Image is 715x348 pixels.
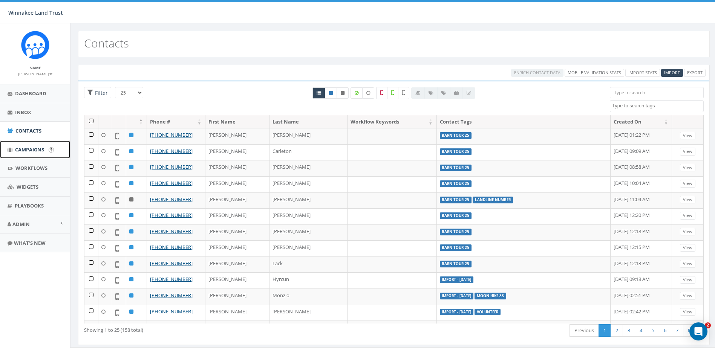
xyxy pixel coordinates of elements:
td: Monzio [269,288,347,305]
label: Barn Tour 25 [440,148,472,155]
a: View [680,244,695,252]
span: Contacts [15,127,41,134]
td: [PERSON_NAME] [205,176,269,192]
label: Barn Tour 25 [440,197,472,203]
td: [PERSON_NAME] [205,160,269,176]
span: Dashboard [15,90,46,97]
td: [DATE] 10:04 AM [611,176,672,192]
td: [PERSON_NAME] [205,192,269,209]
small: Name [29,65,41,70]
img: Rally_Corp_Icon.png [21,31,49,59]
div: Open Intercom Messenger [689,322,707,340]
span: Workflows [15,165,47,171]
a: 7 [671,324,683,337]
span: Filter [93,89,108,96]
td: [DATE] 09:18 AM [611,272,672,288]
td: [DATE] 12:18 PM [611,224,672,241]
th: Created On: activate to sort column ascending [611,115,672,128]
td: [DATE] 02:37 PM [611,321,672,337]
td: [DATE] 09:09 AM [611,144,672,160]
a: Active [325,87,337,99]
label: Import - [DATE] [440,309,474,316]
a: [PHONE_NUMBER] [150,148,193,154]
td: Lack [269,256,347,273]
span: Winnakee Land Trust [8,9,63,16]
td: [PERSON_NAME] [205,128,269,144]
label: Not a Mobile [376,87,387,99]
a: [PHONE_NUMBER] [150,196,193,203]
a: View [680,260,695,268]
td: [DATE] 02:42 PM [611,305,672,321]
a: [PHONE_NUMBER] [150,276,193,282]
td: [DATE] 12:20 PM [611,208,672,224]
td: Carleton [269,144,347,160]
td: [PERSON_NAME] [205,256,269,273]
input: Type to search [610,87,704,98]
th: Workflow Keywords: activate to sort column ascending [348,115,437,128]
div: Showing 1 to 25 (158 total) [84,324,336,334]
a: Import [661,69,683,77]
i: This phone number is unsubscribed and has opted-out of all texts. [341,91,344,95]
a: Export [684,69,706,77]
span: Advance Filter [84,87,111,99]
a: 1 [599,324,611,337]
a: View [680,132,695,140]
a: View [680,180,695,188]
td: [PERSON_NAME] [269,240,347,256]
td: [DATE] 08:58 AM [611,160,672,176]
label: Import - [DATE] [440,293,474,299]
label: landline number [473,197,513,203]
td: [PERSON_NAME] [269,208,347,224]
label: Data Enriched [351,87,363,99]
label: Barn Tour 25 [440,180,472,187]
a: 5 [647,324,659,337]
a: Previous [570,324,599,337]
td: Frost [269,321,347,337]
a: Import Stats [625,69,660,77]
span: Playbooks [15,202,44,209]
label: Barn Tour 25 [440,229,472,235]
a: View [680,196,695,204]
td: [DATE] 11:04 AM [611,192,672,209]
a: View [680,292,695,300]
a: View [680,308,695,316]
a: [PHONE_NUMBER] [150,260,193,267]
th: Contact Tags [437,115,611,128]
a: [PHONE_NUMBER] [150,228,193,235]
td: [PERSON_NAME] [269,128,347,144]
label: Barn Tour 25 [440,244,472,251]
td: [PERSON_NAME] [269,176,347,192]
a: Mobile Validation Stats [565,69,624,77]
td: [PERSON_NAME] [269,160,347,176]
a: [PHONE_NUMBER] [150,308,193,315]
td: [PERSON_NAME] [205,144,269,160]
input: Submit [49,147,54,153]
label: Barn Tour 25 [440,212,472,219]
a: [PHONE_NUMBER] [150,163,193,170]
th: First Name [205,115,269,128]
label: Barn Tour 25 [440,261,472,267]
a: View [680,164,695,172]
td: Hyrcun [269,272,347,288]
a: [PHONE_NUMBER] [150,292,193,299]
a: Opted Out [337,87,349,99]
td: [PERSON_NAME] [205,305,269,321]
h2: Contacts [84,37,129,49]
label: Barn Tour 25 [440,165,472,171]
a: View [680,228,695,236]
a: 4 [635,324,647,337]
span: CSV files only [664,70,680,75]
a: 2 [611,324,623,337]
span: Widgets [17,183,38,190]
a: [PHONE_NUMBER] [150,244,193,250]
a: View [680,212,695,220]
td: [PERSON_NAME] [205,288,269,305]
span: 2 [705,322,711,328]
td: [DATE] 12:15 PM [611,240,672,256]
label: Validated [387,87,398,99]
span: Admin [12,221,30,227]
td: [DATE] 01:22 PM [611,128,672,144]
i: This phone number is subscribed and will receive texts. [329,91,333,95]
td: [DATE] 12:13 PM [611,256,672,273]
a: 3 [623,324,635,337]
